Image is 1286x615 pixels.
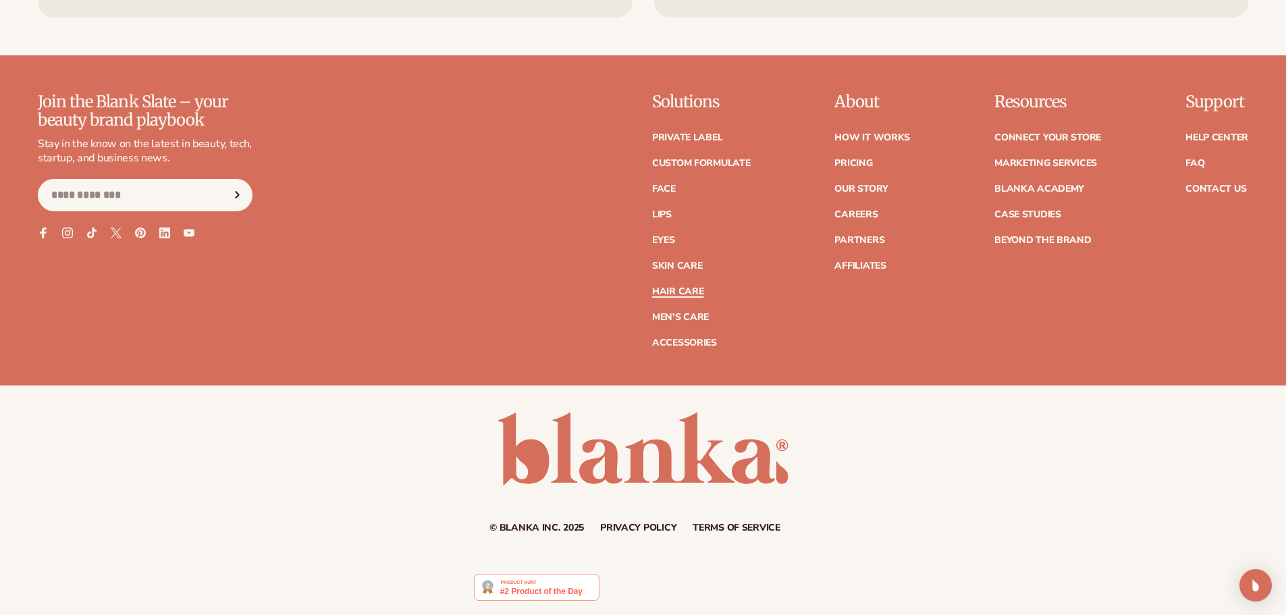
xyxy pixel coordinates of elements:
a: Case Studies [994,210,1061,219]
a: Blanka Academy [994,184,1084,194]
a: FAQ [1185,159,1204,168]
a: Hair Care [652,287,703,296]
a: Beyond the brand [994,236,1092,245]
p: Stay in the know on the latest in beauty, tech, startup, and business news. [38,137,252,165]
a: Accessories [652,338,717,348]
a: Our Story [834,184,888,194]
a: Custom formulate [652,159,751,168]
small: © Blanka Inc. 2025 [489,521,584,534]
p: Support [1185,93,1248,111]
a: Privacy policy [600,523,676,533]
a: Marketing services [994,159,1097,168]
a: Face [652,184,676,194]
a: Partners [834,236,884,245]
p: Join the Blank Slate – your beauty brand playbook [38,93,252,129]
a: Pricing [834,159,872,168]
a: Connect your store [994,133,1101,142]
p: Resources [994,93,1101,111]
a: Terms of service [693,523,780,533]
a: Affiliates [834,261,886,271]
a: Skin Care [652,261,702,271]
p: About [834,93,910,111]
a: Eyes [652,236,675,245]
iframe: Customer reviews powered by Trustpilot [610,573,812,608]
p: Solutions [652,93,751,111]
a: Private label [652,133,722,142]
button: Subscribe [222,179,252,211]
a: Men's Care [652,313,709,322]
div: Open Intercom Messenger [1239,569,1272,601]
a: Lips [652,210,672,219]
a: Help Center [1185,133,1248,142]
img: Blanka - Start a beauty or cosmetic line in under 5 minutes | Product Hunt [474,574,599,601]
a: Contact Us [1185,184,1246,194]
a: How It Works [834,133,910,142]
a: Careers [834,210,878,219]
